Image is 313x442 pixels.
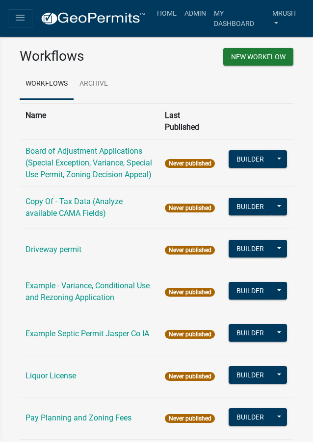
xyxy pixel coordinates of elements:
[165,159,214,168] span: Never published
[165,330,214,339] span: Never published
[268,4,305,33] a: MRush
[159,103,222,139] th: Last Published
[229,324,272,342] button: Builder
[14,12,26,23] i: menu
[165,372,214,381] span: Never published
[26,281,150,302] a: Example - Variance, Conditional Use and Rezoning Application
[181,4,210,23] a: Admin
[165,204,214,212] span: Never published
[153,4,181,23] a: Home
[20,103,159,139] th: Name
[229,366,272,384] button: Builder
[229,408,272,426] button: Builder
[210,4,268,33] a: My Dashboard
[26,245,81,254] a: Driveway permit
[229,240,272,257] button: Builder
[165,414,214,423] span: Never published
[229,150,272,168] button: Builder
[26,146,152,179] a: Board of Adjustment Applications (Special Exception, Variance, Special Use Permit, Zoning Decisio...
[223,48,293,66] button: New Workflow
[26,413,131,422] a: Pay Planning and Zoning Fees
[20,48,149,65] h3: Workflows
[8,9,32,27] button: menu
[20,69,74,100] a: Workflows
[229,198,272,215] button: Builder
[229,282,272,300] button: Builder
[74,69,114,100] a: Archive
[26,197,123,218] a: Copy Of - Tax Data (Analyze available CAMA Fields)
[26,371,76,380] a: Liquor License
[165,246,214,255] span: Never published
[165,288,214,297] span: Never published
[26,329,149,338] a: Example Septic Permit Jasper Co IA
